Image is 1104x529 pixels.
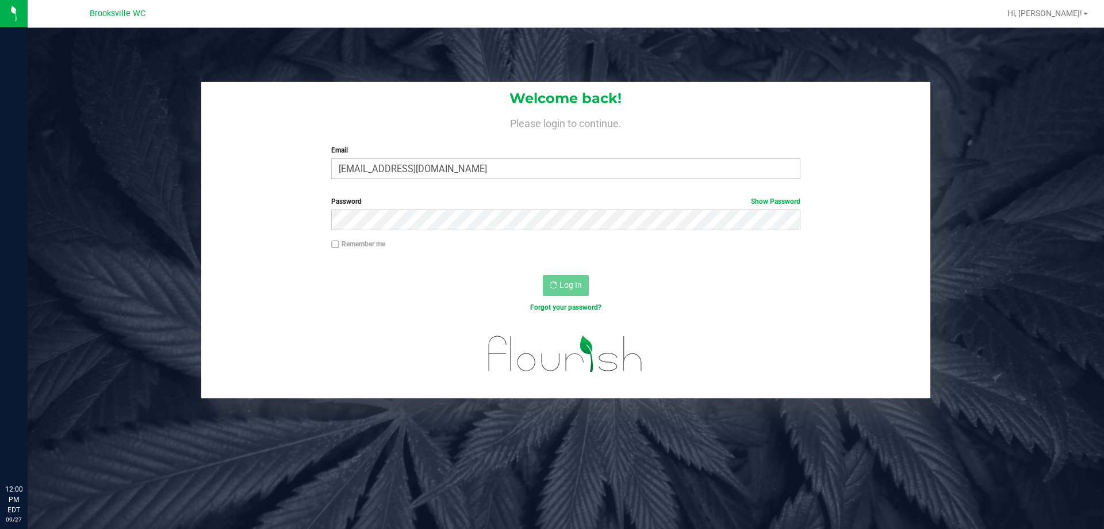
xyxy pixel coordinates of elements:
[90,9,145,18] span: Brooksville WC
[1007,9,1082,18] span: Hi, [PERSON_NAME]!
[331,145,800,155] label: Email
[559,280,582,290] span: Log In
[474,325,657,383] img: flourish_logo.svg
[201,115,930,129] h4: Please login to continue.
[751,197,800,205] a: Show Password
[331,239,385,249] label: Remember me
[543,275,589,296] button: Log In
[5,484,22,515] p: 12:00 PM EDT
[331,197,362,205] span: Password
[5,515,22,524] p: 09/27
[530,303,601,311] a: Forgot your password?
[201,91,930,106] h1: Welcome back!
[331,241,339,249] input: Remember me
